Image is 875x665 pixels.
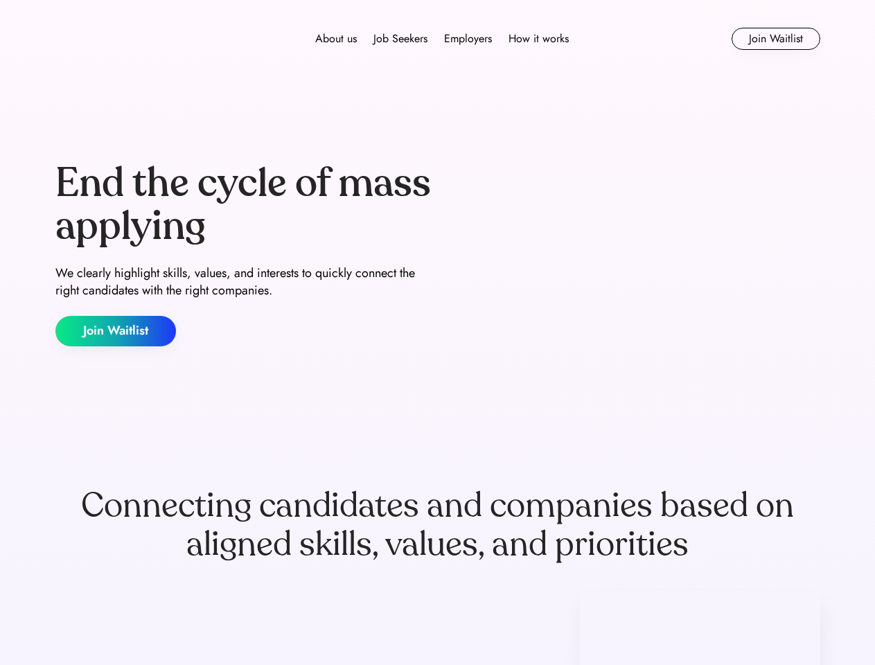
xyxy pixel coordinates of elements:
[732,28,820,50] button: Join Waitlist
[55,162,432,247] div: End the cycle of mass applying
[55,28,152,50] img: Forward logo
[444,30,492,47] div: Employers
[55,265,432,299] div: We clearly highlight skills, values, and interests to quickly connect the right candidates with t...
[55,486,820,564] div: Connecting candidates and companies based on aligned skills, values, and priorities
[373,30,427,47] div: Job Seekers
[509,30,569,47] div: How it works
[315,30,357,47] div: About us
[443,105,820,403] img: yH5BAEAAAAALAAAAAABAAEAAAIBRAA7
[55,316,176,346] button: Join Waitlist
